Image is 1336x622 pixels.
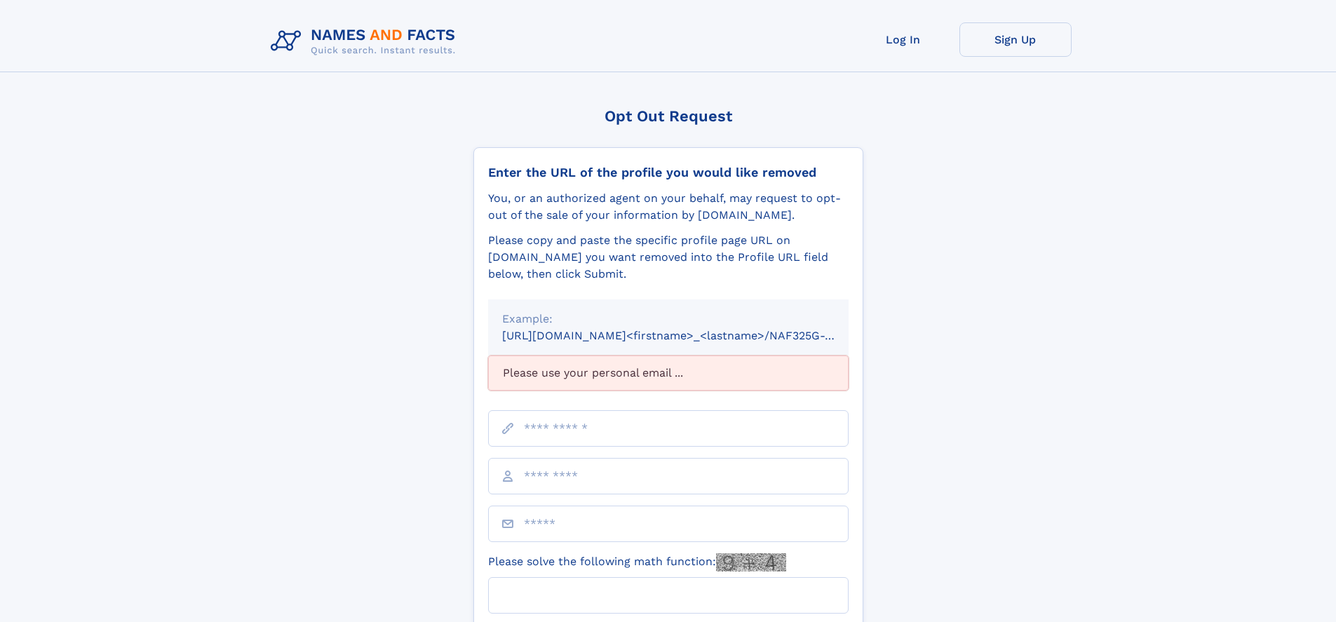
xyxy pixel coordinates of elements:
a: Sign Up [959,22,1072,57]
img: Logo Names and Facts [265,22,467,60]
div: You, or an authorized agent on your behalf, may request to opt-out of the sale of your informatio... [488,190,849,224]
div: Opt Out Request [473,107,863,125]
small: [URL][DOMAIN_NAME]<firstname>_<lastname>/NAF325G-xxxxxxxx [502,329,875,342]
label: Please solve the following math function: [488,553,786,572]
div: Please copy and paste the specific profile page URL on [DOMAIN_NAME] you want removed into the Pr... [488,232,849,283]
div: Enter the URL of the profile you would like removed [488,165,849,180]
div: Example: [502,311,835,327]
div: Please use your personal email ... [488,356,849,391]
a: Log In [847,22,959,57]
